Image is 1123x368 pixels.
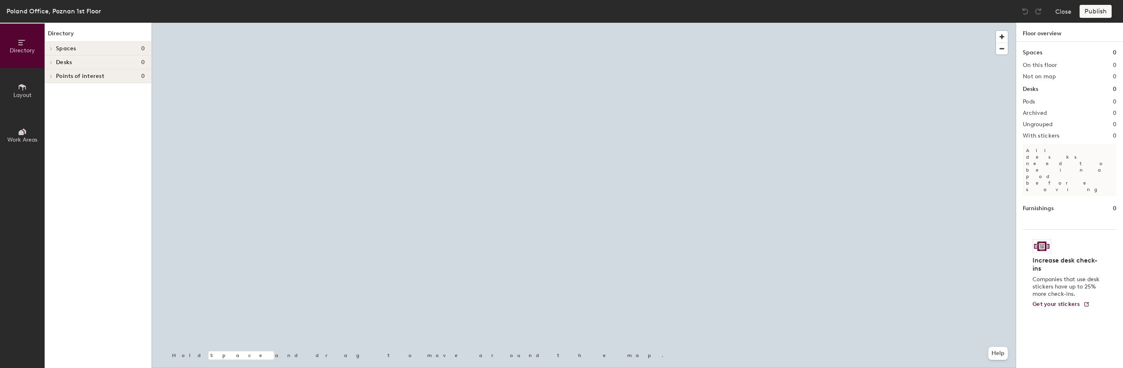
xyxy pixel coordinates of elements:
[1113,133,1117,139] h2: 0
[7,136,37,143] span: Work Areas
[988,347,1008,360] button: Help
[141,59,145,66] span: 0
[1033,239,1051,253] img: Sticker logo
[1113,204,1117,213] h1: 0
[1033,276,1102,298] p: Companies that use desk stickers have up to 25% more check-ins.
[141,73,145,80] span: 0
[1023,121,1053,128] h2: Ungrouped
[56,73,104,80] span: Points of interest
[1023,110,1047,116] h2: Archived
[13,92,32,99] span: Layout
[1033,256,1102,273] h4: Increase desk check-ins
[1113,99,1117,105] h2: 0
[1021,7,1029,15] img: Undo
[56,59,72,66] span: Desks
[1113,73,1117,80] h2: 0
[1023,99,1035,105] h2: Pods
[1055,5,1071,18] button: Close
[56,45,76,52] span: Spaces
[1023,204,1054,213] h1: Furnishings
[1033,301,1080,308] span: Get your stickers
[1034,7,1042,15] img: Redo
[45,29,151,42] h1: Directory
[1113,48,1117,57] h1: 0
[1016,23,1123,42] h1: Floor overview
[1023,133,1060,139] h2: With stickers
[6,6,101,16] div: Poland Office, Poznan 1st Floor
[1113,85,1117,94] h1: 0
[1023,85,1038,94] h1: Desks
[141,45,145,52] span: 0
[1113,110,1117,116] h2: 0
[1023,73,1056,80] h2: Not on map
[10,47,35,54] span: Directory
[1113,62,1117,69] h2: 0
[1023,144,1117,196] p: All desks need to be in a pod before saving
[1023,62,1057,69] h2: On this floor
[1113,121,1117,128] h2: 0
[1023,48,1042,57] h1: Spaces
[1033,301,1090,308] a: Get your stickers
